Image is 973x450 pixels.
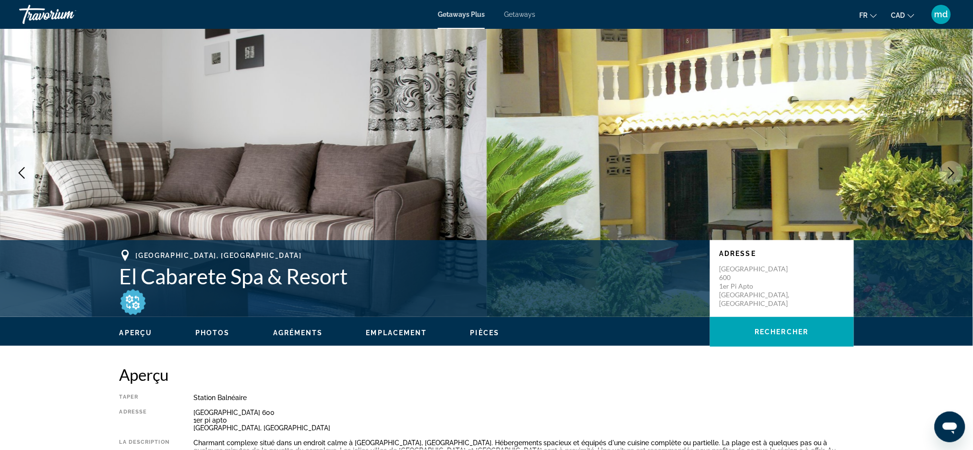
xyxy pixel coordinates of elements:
span: Aperçu [120,329,153,337]
button: Agréments [273,328,323,337]
button: Change language [860,8,877,22]
img: weeks_O.png [120,289,146,316]
span: Photos [195,329,230,337]
span: Emplacement [366,329,427,337]
p: Adresse [720,250,844,257]
span: Agréments [273,329,323,337]
h2: Aperçu [120,365,854,384]
button: Change currency [891,8,914,22]
span: fr [860,12,868,19]
a: Getaways Plus [438,11,485,18]
button: Aperçu [120,328,153,337]
span: CAD [891,12,905,19]
span: [GEOGRAPHIC_DATA], [GEOGRAPHIC_DATA] [136,252,302,259]
span: md [935,10,948,19]
button: Previous image [10,161,34,185]
button: Next image [939,161,963,185]
div: [GEOGRAPHIC_DATA] 600 1er pi apto [GEOGRAPHIC_DATA], [GEOGRAPHIC_DATA] [193,409,854,432]
button: Pièces [470,328,500,337]
div: Station balnéaire [193,394,854,401]
iframe: Bouton de lancement de la fenêtre de messagerie [935,412,965,442]
span: Pièces [470,329,500,337]
p: [GEOGRAPHIC_DATA] 600 1er pi apto [GEOGRAPHIC_DATA], [GEOGRAPHIC_DATA] [720,265,796,308]
button: Emplacement [366,328,427,337]
div: Adresse [120,409,169,432]
a: Getaways [504,11,535,18]
button: User Menu [929,4,954,24]
button: Photos [195,328,230,337]
div: Taper [120,394,169,401]
a: Travorium [19,2,115,27]
span: Rechercher [755,328,809,336]
button: Rechercher [710,317,854,347]
h1: El Cabarete Spa & Resort [120,264,700,289]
